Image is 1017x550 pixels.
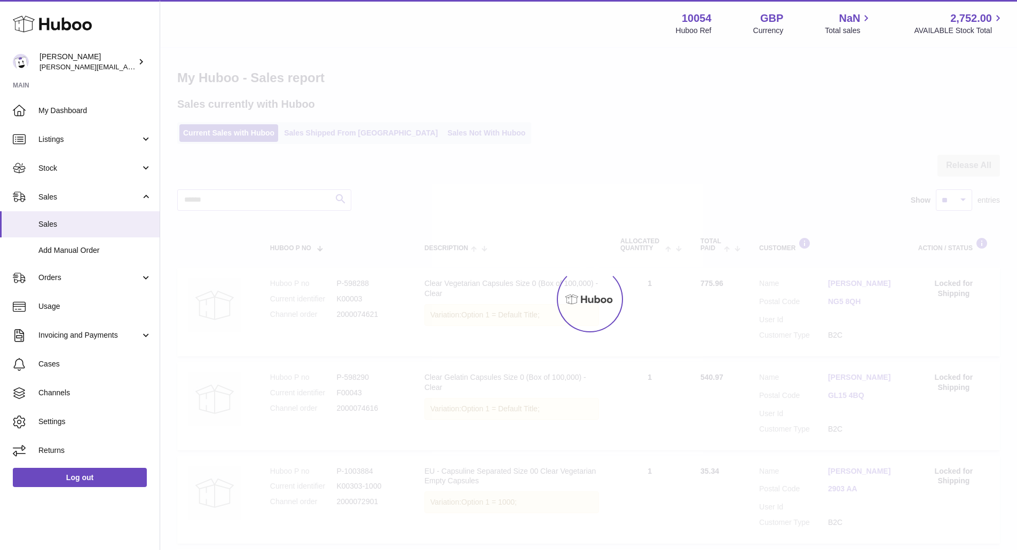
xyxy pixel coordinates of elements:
[950,11,992,26] span: 2,752.00
[38,388,152,398] span: Channels
[825,26,872,36] span: Total sales
[38,219,152,229] span: Sales
[825,11,872,36] a: NaN Total sales
[38,106,152,116] span: My Dashboard
[38,273,140,283] span: Orders
[13,468,147,487] a: Log out
[40,62,214,71] span: [PERSON_NAME][EMAIL_ADDRESS][DOMAIN_NAME]
[38,192,140,202] span: Sales
[38,359,152,369] span: Cases
[38,417,152,427] span: Settings
[13,54,29,70] img: luz@capsuline.com
[676,26,712,36] div: Huboo Ref
[914,11,1004,36] a: 2,752.00 AVAILABLE Stock Total
[38,445,152,456] span: Returns
[753,26,784,36] div: Currency
[839,11,860,26] span: NaN
[682,11,712,26] strong: 10054
[760,11,783,26] strong: GBP
[38,134,140,145] span: Listings
[38,330,140,340] span: Invoicing and Payments
[914,26,1004,36] span: AVAILABLE Stock Total
[40,52,136,72] div: [PERSON_NAME]
[38,245,152,256] span: Add Manual Order
[38,163,140,173] span: Stock
[38,301,152,312] span: Usage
